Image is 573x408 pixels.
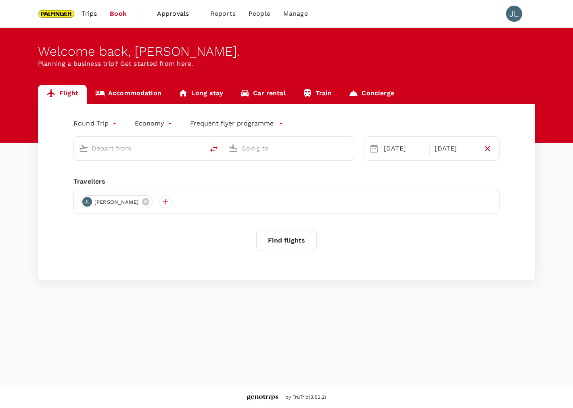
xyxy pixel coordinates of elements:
p: Frequent flyer programme [190,119,274,128]
a: Accommodation [87,85,170,104]
button: Open [348,147,350,149]
div: JL [506,6,522,22]
div: Travellers [73,177,500,186]
a: Car rental [232,85,294,104]
img: Genotrips - EPOMS [247,395,278,401]
img: Palfinger Asia Pacific Pte Ltd [38,5,75,23]
span: [PERSON_NAME] [90,198,144,206]
span: Approvals [157,9,197,19]
a: Concierge [340,85,402,104]
p: Planning a business trip? Get started from here. [38,59,535,69]
div: Economy [135,117,174,130]
span: Reports [210,9,236,19]
span: Manage [283,9,308,19]
button: delete [204,139,224,159]
span: Trips [82,9,97,19]
a: Long stay [170,85,232,104]
div: Welcome back , [PERSON_NAME] . [38,44,535,59]
a: Flight [38,85,87,104]
a: Train [294,85,341,104]
button: Open [199,147,200,149]
span: by TruTrip ( 3.53.2 ) [285,393,326,402]
input: Going to [241,142,337,155]
button: Frequent flyer programme [190,119,283,128]
div: JL[PERSON_NAME] [80,195,153,208]
input: Depart from [92,142,187,155]
button: Find flights [256,230,317,251]
div: [DATE] [381,140,428,157]
div: JL [82,197,92,207]
div: [DATE] [431,140,479,157]
span: Book [110,9,127,19]
span: People [249,9,270,19]
div: Round Trip [73,117,119,130]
